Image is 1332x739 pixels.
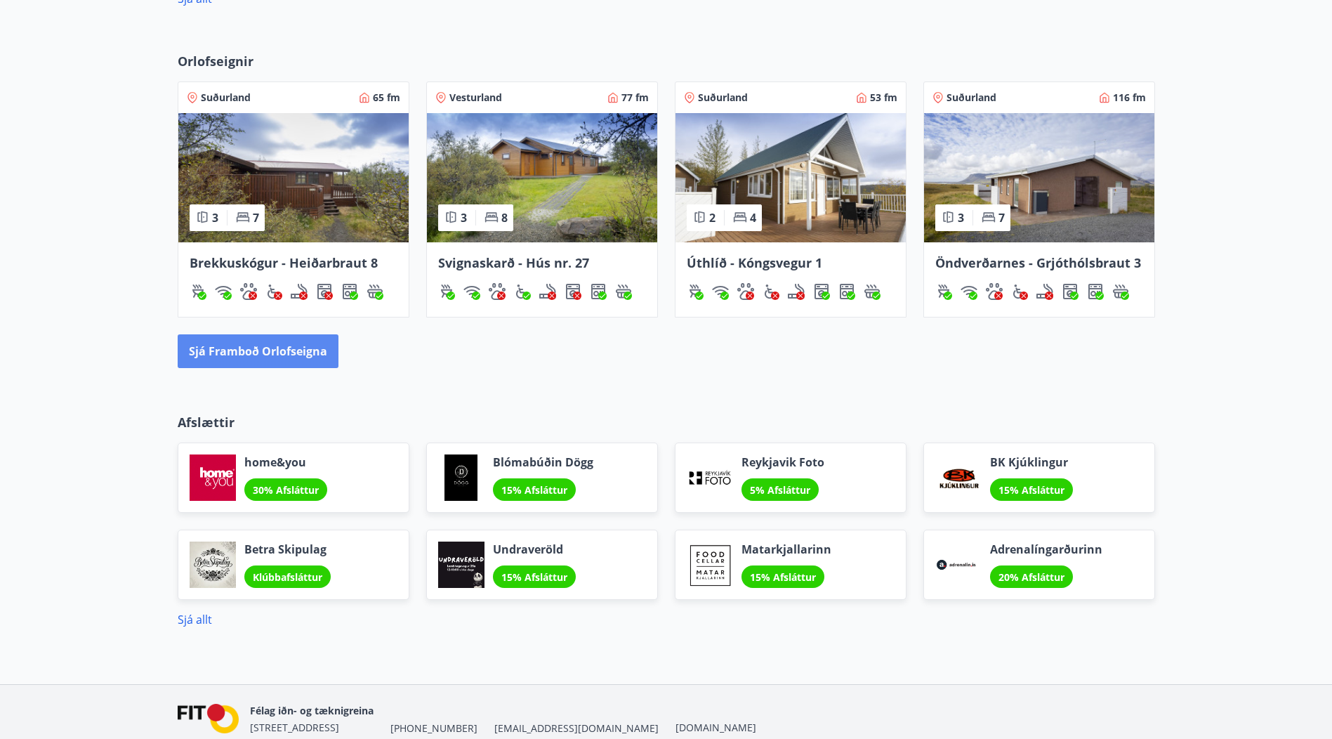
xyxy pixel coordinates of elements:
div: Þvottavél [813,283,830,300]
span: [PHONE_NUMBER] [390,721,477,735]
img: Paella dish [924,113,1154,242]
img: ZXjrS3QKesehq6nQAPjaRuRTI364z8ohTALB4wBr.svg [438,283,455,300]
div: Þvottavél [316,283,333,300]
span: 8 [501,210,508,225]
span: Betra Skipulag [244,542,331,557]
span: Úthlíð - Kóngsvegur 1 [687,254,822,271]
img: ZXjrS3QKesehq6nQAPjaRuRTI364z8ohTALB4wBr.svg [687,283,704,300]
span: 15% Afsláttur [998,483,1064,497]
img: ZXjrS3QKesehq6nQAPjaRuRTI364z8ohTALB4wBr.svg [935,283,952,300]
img: 7hj2GulIrg6h11dFIpsIzg8Ak2vZaScVwTihwv8g.svg [341,283,358,300]
img: HJRyFFsYp6qjeUYhR4dAD8CaCEsnIFYZ05miwXoh.svg [961,283,977,300]
span: 15% Afsláttur [501,483,567,497]
span: Vesturland [449,91,502,105]
div: Reykingar / Vape [1036,283,1053,300]
span: 7 [253,210,259,225]
div: Þvottavél [1062,283,1079,300]
img: h89QDIuHlAdpqTriuIvuEWkTH976fOgBEOOeu1mi.svg [615,283,632,300]
img: QNIUl6Cv9L9rHgMXwuzGLuiJOj7RKqxk9mBFPqjq.svg [291,283,308,300]
div: Gasgrill [438,283,455,300]
img: h89QDIuHlAdpqTriuIvuEWkTH976fOgBEOOeu1mi.svg [864,283,881,300]
span: 15% Afsláttur [501,570,567,584]
img: Dl16BY4EX9PAW649lg1C3oBuIaAsR6QVDQBO2cTm.svg [1062,283,1079,300]
span: 116 fm [1113,91,1146,105]
span: Klúbbafsláttur [253,570,322,584]
div: Gæludýr [737,283,754,300]
span: Öndverðarnes - Grjóthólsbraut 3 [935,254,1141,271]
div: Aðgengi fyrir hjólastól [265,283,282,300]
img: 8IYIKVZQyRlUC6HQIIUSdjpPGRncJsz2RzLgWvp4.svg [514,283,531,300]
img: 8IYIKVZQyRlUC6HQIIUSdjpPGRncJsz2RzLgWvp4.svg [763,283,779,300]
img: QNIUl6Cv9L9rHgMXwuzGLuiJOj7RKqxk9mBFPqjq.svg [539,283,556,300]
div: Gasgrill [687,283,704,300]
span: home&you [244,454,327,470]
span: Félag iðn- og tæknigreina [250,704,374,717]
div: Gæludýr [240,283,257,300]
div: Þvottavél [565,283,581,300]
img: h89QDIuHlAdpqTriuIvuEWkTH976fOgBEOOeu1mi.svg [367,283,383,300]
span: Blómabúðin Dögg [493,454,593,470]
img: QNIUl6Cv9L9rHgMXwuzGLuiJOj7RKqxk9mBFPqjq.svg [1036,283,1053,300]
div: Heitur pottur [864,283,881,300]
span: BK Kjúklingur [990,454,1073,470]
div: Uppþvottavél [341,283,358,300]
img: pxcaIm5dSOV3FS4whs1soiYWTwFQvksT25a9J10C.svg [489,283,506,300]
span: 65 fm [373,91,400,105]
span: 4 [750,210,756,225]
span: 3 [461,210,467,225]
img: pxcaIm5dSOV3FS4whs1soiYWTwFQvksT25a9J10C.svg [986,283,1003,300]
img: Dl16BY4EX9PAW649lg1C3oBuIaAsR6QVDQBO2cTm.svg [813,283,830,300]
span: Suðurland [947,91,996,105]
img: Dl16BY4EX9PAW649lg1C3oBuIaAsR6QVDQBO2cTm.svg [565,283,581,300]
span: Undraveröld [493,542,576,557]
img: 7hj2GulIrg6h11dFIpsIzg8Ak2vZaScVwTihwv8g.svg [838,283,855,300]
span: Orlofseignir [178,52,253,70]
div: Uppþvottavél [1087,283,1104,300]
span: Reykjavik Foto [741,454,824,470]
button: Sjá framboð orlofseigna [178,334,338,368]
div: Reykingar / Vape [291,283,308,300]
span: Brekkuskógur - Heiðarbraut 8 [190,254,378,271]
div: Þráðlaust net [463,283,480,300]
span: Suðurland [201,91,251,105]
img: 8IYIKVZQyRlUC6HQIIUSdjpPGRncJsz2RzLgWvp4.svg [265,283,282,300]
span: 20% Afsláttur [998,570,1064,584]
span: Suðurland [698,91,748,105]
img: Paella dish [178,113,409,242]
a: Sjá allt [178,612,212,627]
img: Paella dish [427,113,657,242]
div: Þráðlaust net [712,283,729,300]
div: Gasgrill [190,283,206,300]
img: h89QDIuHlAdpqTriuIvuEWkTH976fOgBEOOeu1mi.svg [1112,283,1129,300]
span: Svignaskarð - Hús nr. 27 [438,254,589,271]
img: HJRyFFsYp6qjeUYhR4dAD8CaCEsnIFYZ05miwXoh.svg [463,283,480,300]
span: 53 fm [870,91,897,105]
div: Gæludýr [489,283,506,300]
span: [STREET_ADDRESS] [250,721,339,734]
span: 30% Afsláttur [253,483,319,497]
span: 5% Afsláttur [750,483,810,497]
div: Heitur pottur [1112,283,1129,300]
span: 15% Afsláttur [750,570,816,584]
div: Þráðlaust net [215,283,232,300]
img: ZXjrS3QKesehq6nQAPjaRuRTI364z8ohTALB4wBr.svg [190,283,206,300]
span: 77 fm [621,91,649,105]
span: 3 [212,210,218,225]
span: Matarkjallarinn [741,542,831,557]
div: Reykingar / Vape [788,283,805,300]
img: Dl16BY4EX9PAW649lg1C3oBuIaAsR6QVDQBO2cTm.svg [316,283,333,300]
img: Paella dish [675,113,906,242]
p: Afslættir [178,413,1155,431]
div: Reykingar / Vape [539,283,556,300]
div: Uppþvottavél [838,283,855,300]
img: 7hj2GulIrg6h11dFIpsIzg8Ak2vZaScVwTihwv8g.svg [1087,283,1104,300]
span: 3 [958,210,964,225]
div: Aðgengi fyrir hjólastól [763,283,779,300]
img: 8IYIKVZQyRlUC6HQIIUSdjpPGRncJsz2RzLgWvp4.svg [1011,283,1028,300]
span: [EMAIL_ADDRESS][DOMAIN_NAME] [494,721,659,735]
div: Heitur pottur [615,283,632,300]
div: Gasgrill [935,283,952,300]
div: Aðgengi fyrir hjólastól [1011,283,1028,300]
img: 7hj2GulIrg6h11dFIpsIzg8Ak2vZaScVwTihwv8g.svg [590,283,607,300]
img: pxcaIm5dSOV3FS4whs1soiYWTwFQvksT25a9J10C.svg [240,283,257,300]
